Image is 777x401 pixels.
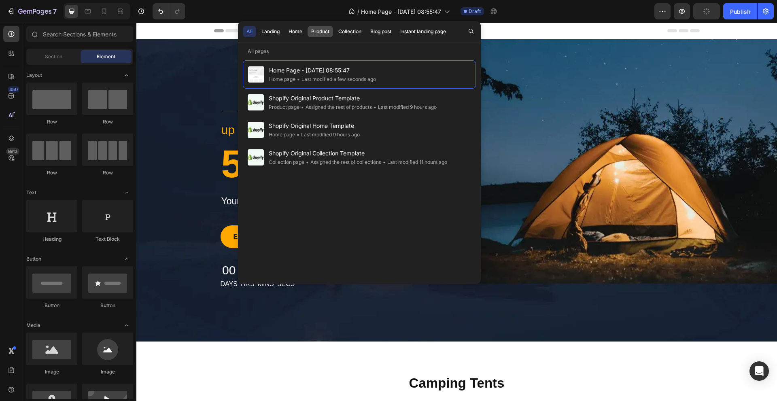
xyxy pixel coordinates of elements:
span: Home Page - [DATE] 08:55:47 [361,7,441,16]
button: Blog post [367,26,395,37]
div: Collection page [269,158,304,166]
span: Home Page - [DATE] 08:55:47 [269,66,376,75]
div: Beta [6,148,19,155]
div: Product page [269,103,299,111]
button: Product [308,26,333,37]
span: • [306,159,309,165]
div: Image [82,368,133,376]
div: Landing [261,28,280,35]
button: Instant landing page [397,26,450,37]
div: Collection [338,28,361,35]
div: 51 [141,238,159,257]
div: Assigned the rest of products [299,103,372,111]
div: Home page [269,75,295,83]
span: Shopify Original Collection Template [269,149,447,158]
div: Home page [269,131,295,139]
span: • [383,159,386,165]
p: All pages [238,47,481,55]
span: Element [97,53,115,60]
button: 7 [3,3,60,19]
div: Row [26,118,77,125]
span: / [357,7,359,16]
span: • [301,104,304,110]
iframe: Design area [136,23,777,401]
div: Assigned the rest of collections [304,158,381,166]
span: Shopify Original Product Template [269,93,437,103]
span: Toggle open [120,69,133,82]
span: • [297,132,299,138]
div: Home [289,28,302,35]
div: Text Block [82,236,133,243]
div: Row [26,169,77,176]
button: Collection [335,26,365,37]
div: Publish [730,7,750,16]
div: 450 [8,86,19,93]
span: Toggle open [120,252,133,265]
span: Shopify Original Home Template [269,121,360,131]
span: Toggle open [120,319,133,332]
button: Landing [258,26,283,37]
div: Last modified 11 hours ago [381,158,447,166]
div: Image [26,368,77,376]
div: All [246,28,253,35]
span: Draft [469,8,481,15]
div: Row [82,118,133,125]
div: Button [82,302,133,309]
button: Publish [723,3,757,19]
div: Product [311,28,329,35]
span: Layout [26,72,42,79]
div: Open Intercom Messenger [749,361,769,381]
p: 7 [53,6,57,16]
div: Heading [26,236,77,243]
span: • [374,104,376,110]
p: Secs [141,257,159,266]
div: Blog post [370,28,391,35]
div: Last modified 9 hours ago [372,103,437,111]
span: • [297,76,300,82]
span: Text [26,189,36,196]
button: All [243,26,256,37]
span: Media [26,322,40,329]
input: Search Sections & Elements [26,26,133,42]
div: Undo/Redo [153,3,185,19]
span: Section [45,53,62,60]
p: Camping Tents [79,352,563,369]
div: Last modified a few seconds ago [295,75,376,83]
span: Button [26,255,41,263]
div: Instant landing page [400,28,446,35]
div: Row [82,169,133,176]
button: Home [285,26,306,37]
div: Button [26,302,77,309]
span: Toggle open [120,186,133,199]
div: Last modified 9 hours ago [295,131,360,139]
